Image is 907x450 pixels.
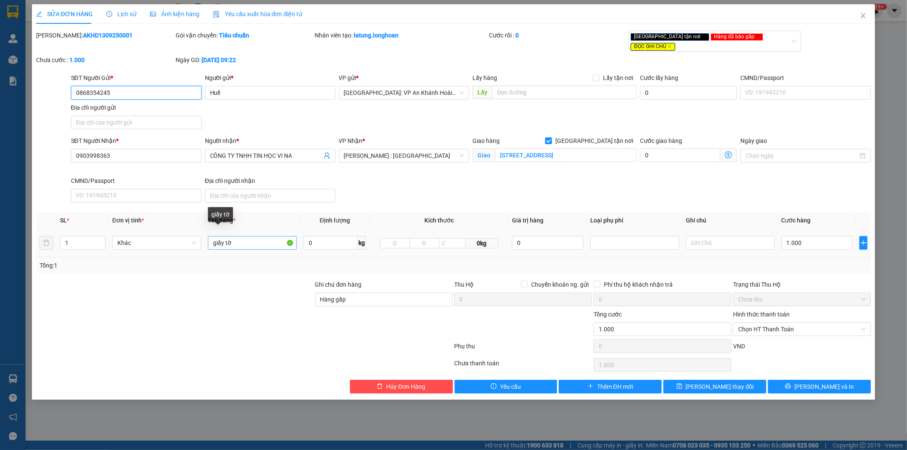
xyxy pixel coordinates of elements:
[600,73,637,83] span: Lấy tận nơi
[40,261,350,270] div: Tổng: 1
[213,11,303,17] span: Yêu cầu xuất hóa đơn điện tử
[631,33,709,41] span: [GEOGRAPHIC_DATA] tận nơi
[512,217,543,224] span: Giá trị hàng
[386,382,425,391] span: Hủy Đơn Hàng
[663,380,766,393] button: save[PERSON_NAME] thay đổi
[358,236,366,250] span: kg
[112,217,144,224] span: Đơn vị tính
[686,236,775,250] input: Ghi Chú
[738,293,866,306] span: Chưa thu
[106,11,112,17] span: clock-circle
[71,73,202,83] div: SĐT Người Gửi
[640,148,720,162] input: Cước giao hàng
[668,44,672,48] span: close
[150,11,199,17] span: Ảnh kiện hàng
[60,217,67,224] span: SL
[3,12,162,22] strong: BIÊN NHẬN VẬN CHUYỂN BẢO AN EXPRESS
[733,343,745,350] span: VND
[176,55,313,65] div: Ngày GD:
[600,280,676,289] span: Phí thu hộ khách nhận trả
[205,73,336,83] div: Người gửi
[740,137,767,144] label: Ngày giao
[733,311,790,318] label: Hình thức thanh toán
[711,33,763,41] span: Hàng đã báo gấp
[106,11,136,17] span: Lịch sử
[597,382,633,391] span: Thêm ĐH mới
[213,11,220,18] img: icon
[782,217,811,224] span: Cước hàng
[208,217,236,224] span: Tên hàng
[339,137,363,144] span: VP Nhận
[19,24,146,37] strong: (Công Ty TNHH Chuyển Phát Nhanh Bảo An - MST: 0109597835)
[740,73,871,83] div: CMND/Passport
[22,40,144,73] span: [PHONE_NUMBER] - [DOMAIN_NAME]
[454,281,474,288] span: Thu Hộ
[315,293,453,306] input: Ghi chú đơn hàng
[208,207,233,222] div: giấy tờ
[489,31,627,40] div: Cước rồi :
[219,32,249,39] b: Tiêu chuẩn
[424,217,454,224] span: Kích thước
[339,73,469,83] div: VP gửi
[860,239,867,246] span: plus
[454,342,593,356] div: Phụ thu
[315,31,488,40] div: Nhân viên tạo:
[640,137,682,144] label: Cước giao hàng
[587,212,682,229] th: Loại phụ phí
[71,116,202,129] input: Địa chỉ của người gửi
[466,238,498,248] span: 0kg
[859,236,867,250] button: plus
[409,238,439,248] input: R
[350,380,453,393] button: deleteHủy Đơn Hàng
[472,137,500,144] span: Giao hàng
[640,86,737,100] input: Cước lấy hàng
[324,152,330,159] span: user-add
[491,383,497,390] span: exclamation-circle
[552,136,637,145] span: [GEOGRAPHIC_DATA] tận nơi
[71,176,202,185] div: CMND/Passport
[686,382,754,391] span: [PERSON_NAME] thay đổi
[315,281,362,288] label: Ghi chú đơn hàng
[36,31,174,40] div: [PERSON_NAME]:
[588,383,594,390] span: plus
[36,11,93,17] span: SỬA ĐƠN HÀNG
[117,236,196,249] span: Khác
[344,86,464,99] span: Hà Nội: VP An Khánh Hoài Đức
[439,238,466,248] input: C
[150,11,156,17] span: picture
[208,236,297,250] input: VD: Bàn, Ghế
[176,31,313,40] div: Gói vận chuyển:
[725,151,732,158] span: dollar-circle
[860,12,867,19] span: close
[454,359,593,373] div: Chưa thanh toán
[40,236,53,250] button: delete
[492,85,637,99] input: Dọc đường
[36,55,174,65] div: Chưa cước :
[682,212,778,229] th: Ghi chú
[756,34,760,39] span: close
[738,323,866,336] span: Chọn HT Thanh Toán
[320,217,350,224] span: Định lượng
[71,103,202,112] div: Địa chỉ người gửi
[36,11,42,17] span: edit
[677,383,682,390] span: save
[71,136,202,145] div: SĐT Người Nhận
[631,43,675,51] span: ĐỌC GHI CHÚ
[472,85,492,99] span: Lấy
[202,57,236,63] b: [DATE] 09:22
[851,4,875,28] button: Close
[495,148,637,162] input: Giao tận nơi
[377,383,383,390] span: delete
[515,32,519,39] b: 0
[794,382,854,391] span: [PERSON_NAME] và In
[768,380,871,393] button: printer[PERSON_NAME] và In
[785,383,791,390] span: printer
[528,280,592,289] span: Chuyển khoản ng. gửi
[455,380,557,393] button: exclamation-circleYêu cầu
[83,32,133,39] b: AKHD1309250001
[559,380,662,393] button: plusThêm ĐH mới
[205,136,336,145] div: Người nhận
[354,32,399,39] b: letung.longhoan
[472,74,497,81] span: Lấy hàng
[205,176,336,185] div: Địa chỉ người nhận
